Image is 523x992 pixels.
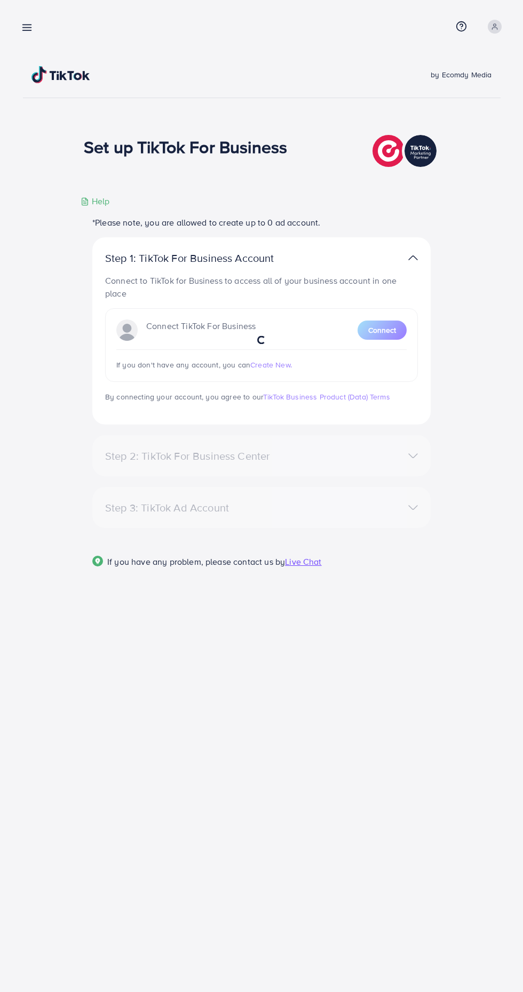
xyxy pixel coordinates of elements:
div: Help [81,195,110,207]
span: If you have any problem, please contact us by [107,556,285,567]
span: Live Chat [285,556,321,567]
img: TikTok [31,66,90,83]
img: TikTok partner [408,250,418,266]
img: TikTok partner [373,132,439,170]
span: by Ecomdy Media [431,69,492,80]
p: Step 1: TikTok For Business Account [105,252,308,265]
p: *Please note, you are allowed to create up to 0 ad account. [92,216,431,229]
img: Popup guide [92,556,103,566]
h1: Set up TikTok For Business [84,137,287,157]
